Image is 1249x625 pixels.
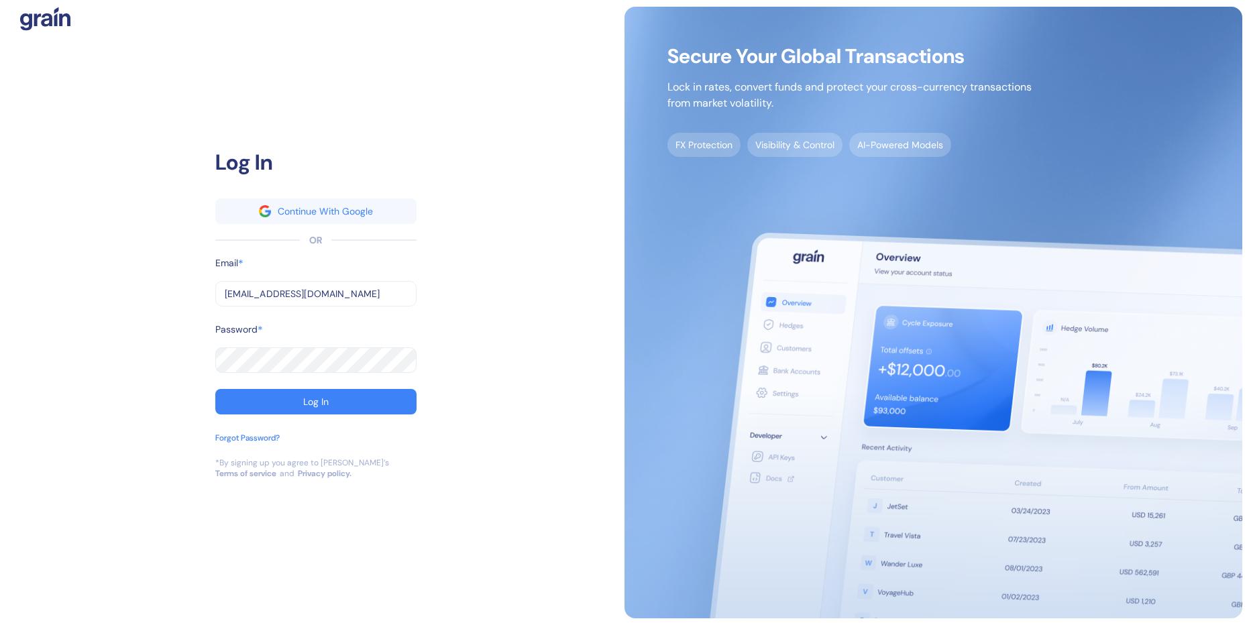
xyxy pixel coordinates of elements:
[278,207,373,216] div: Continue With Google
[849,133,951,157] span: AI-Powered Models
[309,233,322,247] div: OR
[215,198,417,224] button: googleContinue With Google
[747,133,843,157] span: Visibility & Control
[298,468,351,479] a: Privacy policy.
[303,397,329,406] div: Log In
[215,256,238,270] label: Email
[215,432,280,457] button: Forgot Password?
[215,146,417,178] div: Log In
[667,133,741,157] span: FX Protection
[215,468,276,479] a: Terms of service
[20,7,70,31] img: logo
[667,50,1032,63] span: Secure Your Global Transactions
[215,389,417,414] button: Log In
[667,79,1032,111] p: Lock in rates, convert funds and protect your cross-currency transactions from market volatility.
[215,281,417,306] input: example@email.com
[215,457,389,468] div: *By signing up you agree to [PERSON_NAME]’s
[624,7,1242,618] img: signup-main-image
[259,205,271,217] img: google
[215,323,258,337] label: Password
[215,432,280,444] div: Forgot Password?
[280,468,294,479] div: and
